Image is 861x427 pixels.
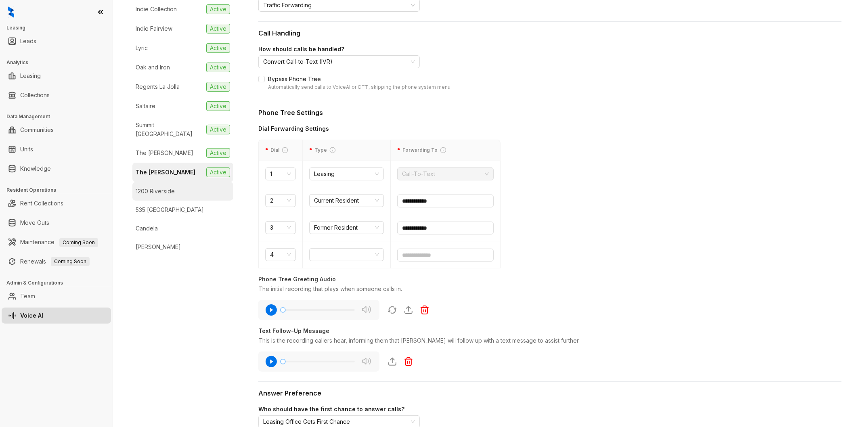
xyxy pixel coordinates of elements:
[51,257,90,266] span: Coming Soon
[6,186,113,194] h3: Resident Operations
[20,161,51,177] a: Knowledge
[2,195,111,211] li: Rent Collections
[6,113,113,120] h3: Data Management
[270,222,291,234] span: 3
[136,5,177,14] div: Indie Collection
[206,167,230,177] span: Active
[263,56,415,68] span: Convert Call-to-Text (IVR)
[258,405,842,414] div: Who should have the first chance to answer calls?
[20,33,36,49] a: Leads
[8,6,14,18] img: logo
[20,87,50,103] a: Collections
[206,101,230,111] span: Active
[258,275,842,284] div: Phone Tree Greeting Audio
[20,253,90,270] a: RenewalsComing Soon
[258,28,842,38] div: Call Handling
[20,122,54,138] a: Communities
[2,33,111,49] li: Leads
[20,68,41,84] a: Leasing
[136,121,203,138] div: Summit [GEOGRAPHIC_DATA]
[2,68,111,84] li: Leasing
[258,45,842,54] div: How should calls be handled?
[206,43,230,53] span: Active
[270,195,291,207] span: 2
[314,168,379,180] span: Leasing
[136,24,172,33] div: Indie Fairview
[258,108,842,118] div: Phone Tree Settings
[206,125,230,134] span: Active
[20,215,49,231] a: Move Outs
[206,24,230,33] span: Active
[397,147,494,154] div: Forwarding To
[206,148,230,158] span: Active
[258,388,842,398] div: Answer Preference
[270,249,291,261] span: 4
[258,336,842,345] div: This is the recording callers hear, informing them that [PERSON_NAME] will follow up with a text ...
[20,195,63,211] a: Rent Collections
[136,243,181,251] div: [PERSON_NAME]
[6,24,113,31] h3: Leasing
[136,82,180,91] div: Regents La Jolla
[6,59,113,66] h3: Analytics
[136,102,155,111] div: Saltaire
[2,161,111,177] li: Knowledge
[2,308,111,324] li: Voice AI
[136,149,193,157] div: The [PERSON_NAME]
[268,84,452,91] div: Automatically send calls to VoiceAI or CTT, skipping the phone system menu.
[2,122,111,138] li: Communities
[136,63,170,72] div: Oak and Iron
[270,168,291,180] span: 1
[258,285,842,293] div: The initial recording that plays when someone calls in.
[20,308,43,324] a: Voice AI
[265,147,296,154] div: Dial
[59,238,98,247] span: Coming Soon
[258,124,501,133] div: Dial Forwarding Settings
[136,187,175,196] div: 1200 Riverside
[402,168,489,180] span: Call-To-Text
[265,75,455,91] span: Bypass Phone Tree
[136,44,148,52] div: Lyric
[314,222,379,234] span: Former Resident
[136,224,158,233] div: Candela
[206,63,230,72] span: Active
[2,141,111,157] li: Units
[309,147,384,154] div: Type
[20,141,33,157] a: Units
[2,215,111,231] li: Move Outs
[2,253,111,270] li: Renewals
[2,87,111,103] li: Collections
[136,205,204,214] div: 535 [GEOGRAPHIC_DATA]
[2,234,111,250] li: Maintenance
[258,327,842,335] div: Text Follow-Up Message
[2,288,111,304] li: Team
[6,279,113,287] h3: Admin & Configurations
[136,168,195,177] div: The [PERSON_NAME]
[20,288,35,304] a: Team
[206,4,230,14] span: Active
[206,82,230,92] span: Active
[314,195,379,207] span: Current Resident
